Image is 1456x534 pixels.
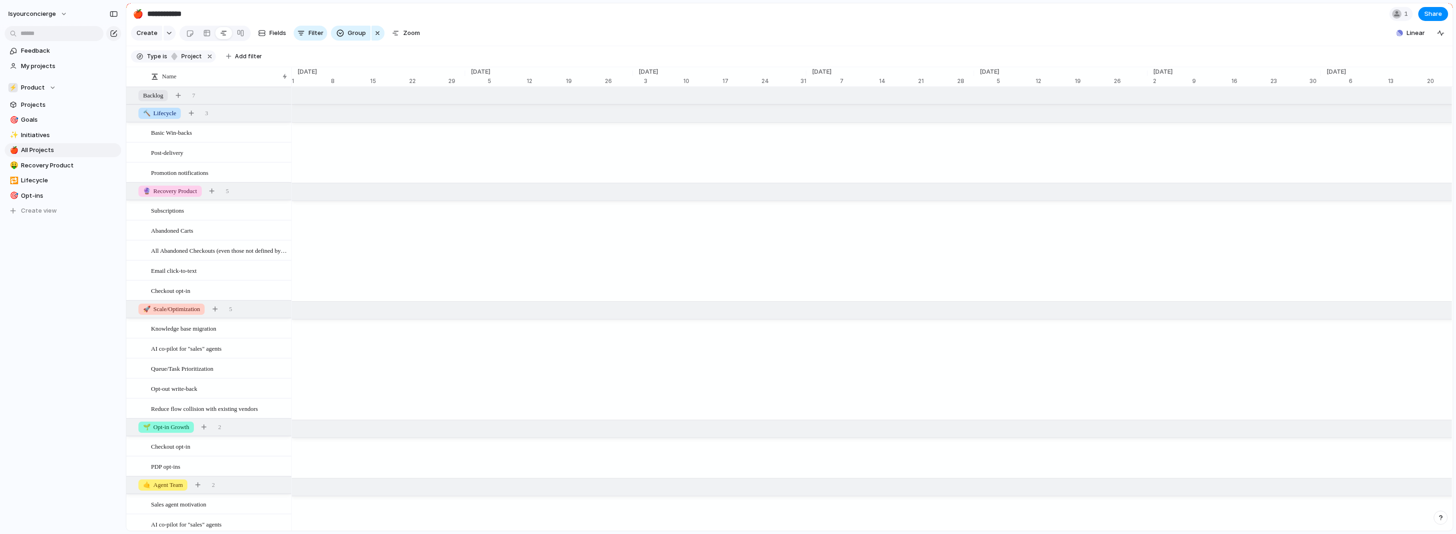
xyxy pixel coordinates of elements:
button: 🍎 [8,146,18,155]
span: Abandoned Carts [151,225,193,236]
div: 2 [1153,77,1192,85]
a: 🎯Opt-ins [5,189,121,203]
div: 19 [1075,77,1114,85]
button: isyourconcierge [4,7,72,21]
span: isyourconcierge [8,9,56,19]
span: Add filter [235,52,262,61]
button: 🤑 [8,161,18,170]
div: 29 [448,77,465,85]
span: My projects [21,62,118,71]
a: Projects [5,98,121,112]
span: Opt-ins [21,191,118,201]
span: Feedback [21,46,118,55]
span: [DATE] [292,67,323,76]
span: Agent Team [143,480,183,490]
div: 1 [292,77,331,85]
span: 🤙 [143,481,151,488]
span: is [163,52,167,61]
a: Feedback [5,44,121,58]
span: All Abandoned Checkouts (even those not defined by Shopify) [151,245,288,256]
span: Post-delivery [151,147,183,158]
span: Fields [269,28,286,38]
span: Basic Win-backs [151,127,192,138]
span: Zoom [403,28,420,38]
span: Filter [309,28,323,38]
span: Backlog [143,91,163,100]
span: 1 [1404,9,1411,19]
span: Promotion notifications [151,167,208,178]
button: ✨ [8,131,18,140]
a: 🎯Goals [5,113,121,127]
span: Knowledge base migration [151,323,216,333]
button: Create [131,26,162,41]
span: Scale/Optimization [143,305,200,314]
div: 7 [840,77,879,85]
span: Share [1424,9,1442,19]
div: 28 [957,77,974,85]
div: 🍎 [133,7,143,20]
button: Linear [1393,26,1429,40]
span: Goals [21,115,118,125]
div: 26 [605,77,633,85]
div: 19 [566,77,605,85]
span: Opt-in Growth [143,423,189,432]
span: Queue/Task Prioritization [151,363,213,374]
span: Create [137,28,158,38]
button: Filter [294,26,327,41]
span: Checkout opt-in [151,441,190,451]
div: 🤑 [10,160,16,171]
span: Recovery Product [21,161,118,170]
span: [DATE] [974,67,1005,76]
button: 🔁 [8,176,18,185]
span: project [179,52,202,61]
span: Projects [21,100,118,110]
div: 26 [1114,77,1147,85]
span: Email click-to-text [151,265,197,276]
div: 6 [1349,77,1388,85]
span: Sales agent motivation [151,499,206,509]
span: [DATE] [1147,67,1178,76]
span: [DATE] [465,67,496,76]
button: is [161,51,169,62]
span: [DATE] [633,67,664,76]
span: Type [147,52,161,61]
span: Linear [1407,28,1425,38]
span: 7 [192,91,195,100]
a: 🤑Recovery Product [5,159,121,173]
span: [DATE] [806,67,837,76]
div: 12 [1036,77,1075,85]
div: 30 [1310,77,1321,85]
button: Fields [254,26,290,41]
div: 8 [331,77,370,85]
span: 🌱 [143,423,151,430]
button: Create view [5,204,121,218]
a: My projects [5,59,121,73]
span: 2 [218,423,221,432]
button: 🍎 [130,7,145,21]
div: 22 [409,77,448,85]
div: 16 [1231,77,1271,85]
span: 🔨 [143,110,151,117]
a: ✨Initiatives [5,128,121,142]
button: 🎯 [8,115,18,125]
div: 🍎 [10,145,16,156]
span: Lifecycle [21,176,118,185]
div: ⚡ [8,83,18,92]
span: Create view [21,206,57,215]
span: Lifecycle [143,109,176,118]
span: Subscriptions [151,205,184,215]
div: 21 [918,77,957,85]
span: [DATE] [1321,67,1352,76]
div: 🔁Lifecycle [5,173,121,187]
div: 31 [801,77,806,85]
span: Reduce flow collision with existing vendors [151,403,258,414]
span: Opt-out write-back [151,383,197,394]
div: 24 [762,77,801,85]
span: Checkout opt-in [151,285,190,296]
button: ⚡Product [5,81,121,95]
span: Recovery Product [143,187,197,196]
span: 3 [205,109,208,118]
